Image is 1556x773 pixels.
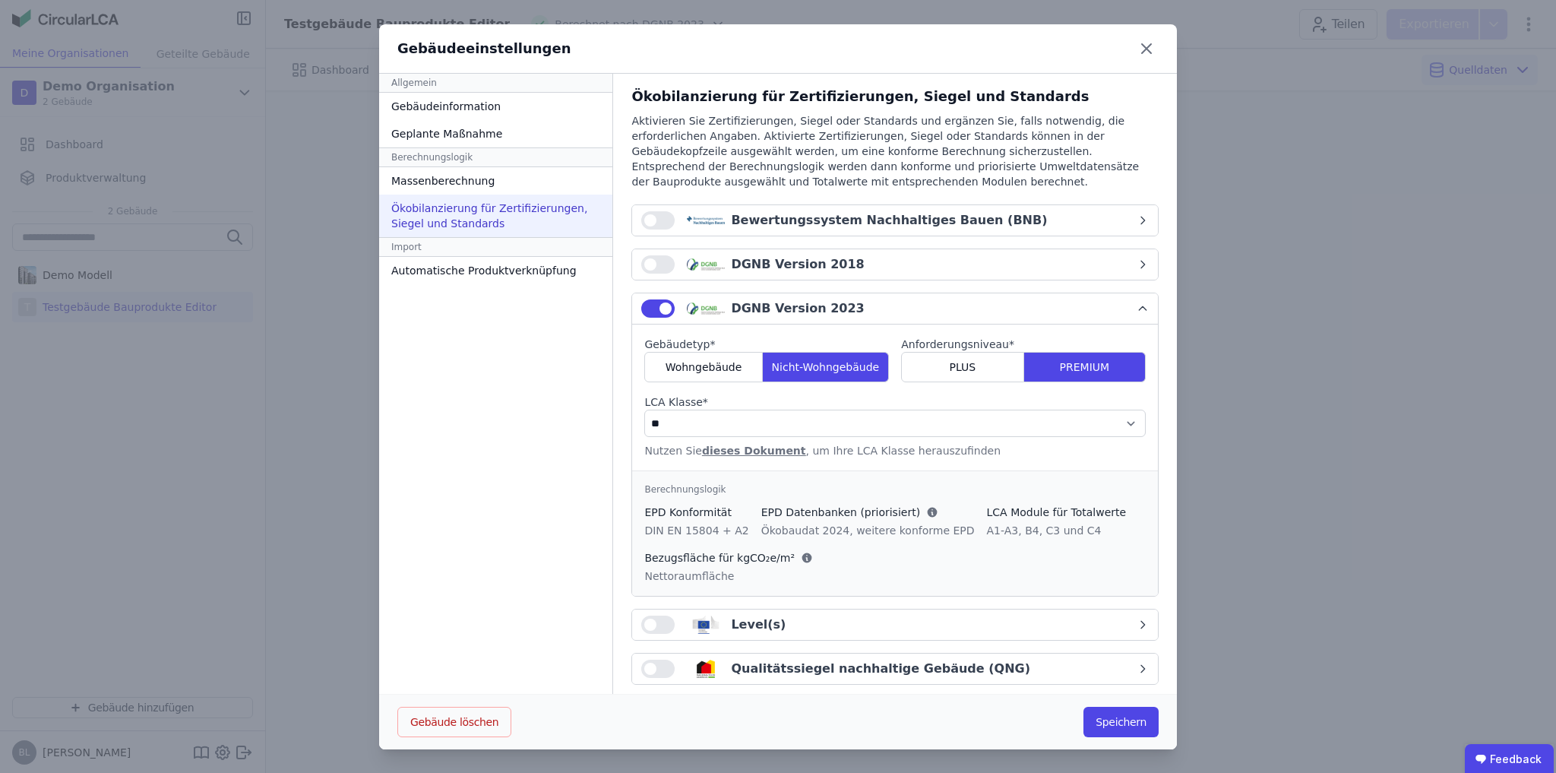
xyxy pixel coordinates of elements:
div: Bewertungssystem Nachhaltiges Bauen (BNB) [731,211,1047,230]
label: audits.requiredField [901,337,1146,352]
img: dgnb_logo-x_03lAI3.svg [687,299,725,318]
img: levels_logo-Bv5juQb_.svg [687,616,725,634]
div: Nutzen Sie , um Ihre LCA Klasse herauszufinden [644,443,1146,458]
button: Gebäude löschen [397,707,511,737]
button: DGNB Version 2018 [632,249,1158,280]
div: Ökobilanzierung für Zertifizierungen, Siegel und Standards [631,86,1159,107]
span: Wohngebäude [666,360,742,375]
div: EPD Konformität [644,505,748,520]
div: Ökobilanzierung für Zertifizierungen, Siegel und Standards [379,195,612,237]
button: DGNB Version 2023 [632,293,1158,325]
label: audits.requiredField [644,394,1146,410]
div: Massenberechnung [379,167,612,195]
button: Bewertungssystem Nachhaltiges Bauen (BNB) [632,205,1158,236]
div: Berechnungslogik [644,483,1146,496]
span: PREMIUM [1060,360,1110,375]
div: Bezugsfläche für kgCO₂e/m² [644,550,813,565]
div: Ökobaudat 2024, weitere konforme EPD [761,523,975,538]
img: dgnb_logo-x_03lAI3.svg [687,255,725,274]
div: A1-A3, B4, C3 und C4 [987,523,1127,538]
div: LCA Module für Totalwerte [987,505,1127,520]
span: Nicht-Wohngebäude [772,360,880,375]
div: Level(s) [731,616,786,634]
div: Allgemein [379,74,612,93]
div: Aktivieren Sie Zertifizierungen, Siegel oder Standards und ergänzen Sie, falls notwendig, die erf... [631,113,1159,204]
span: EPD Datenbanken (priorisiert) [761,505,920,520]
div: DIN EN 15804 + A2 [644,523,748,538]
div: DGNB Version 2018 [731,255,864,274]
div: Qualitätssiegel nachhaltige Gebäude (QNG) [731,660,1030,678]
div: Automatische Produktverknüpfung [379,257,612,284]
div: Import [379,237,612,257]
button: Level(s) [632,610,1158,640]
button: Speichern [1083,707,1159,737]
label: audits.requiredField [644,337,889,352]
div: Gebäudeeinstellungen [397,38,571,59]
div: DGNB Version 2023 [731,299,864,318]
div: Berechnungslogik [379,147,612,167]
button: Qualitätssiegel nachhaltige Gebäude (QNG) [632,654,1158,684]
span: PLUS [950,360,976,375]
img: qng_logo-BKTGsvz4.svg [687,660,725,678]
a: dieses Dokument [702,445,806,457]
div: Geplante Maßnahme [379,120,612,147]
div: Nettoraumfläche [644,569,813,584]
div: Gebäudeinformation [379,93,612,120]
img: bnb_logo-CNxcAojW.svg [687,211,725,230]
